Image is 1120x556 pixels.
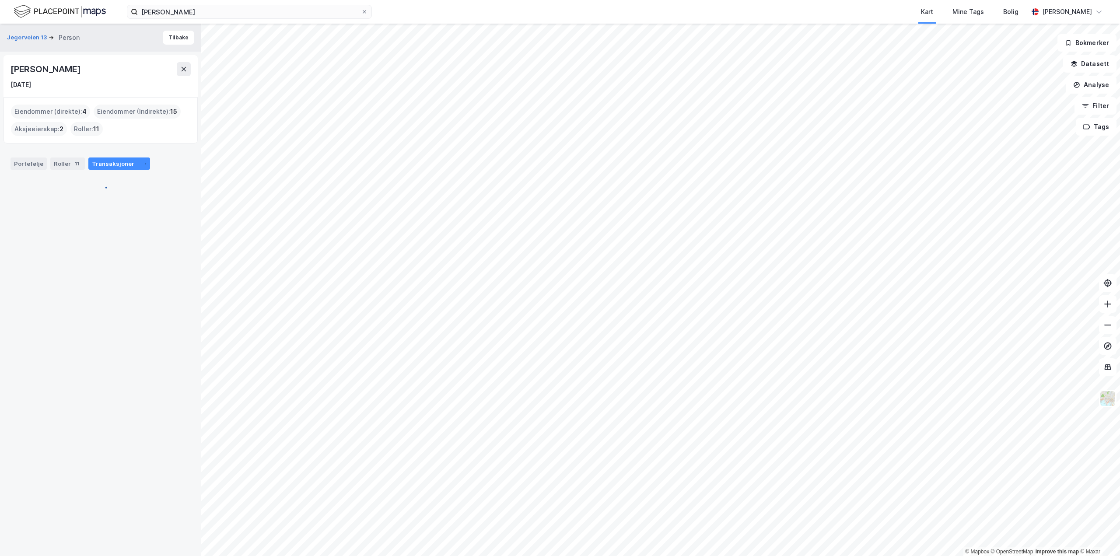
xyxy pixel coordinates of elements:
div: Mine Tags [952,7,984,17]
img: spinner.a6d8c91a73a9ac5275cf975e30b51cfb.svg [138,159,147,168]
div: 11 [73,159,81,168]
div: Eiendommer (direkte) : [11,105,90,119]
a: Improve this map [1036,549,1079,555]
div: Transaksjoner [88,157,150,170]
div: Portefølje [10,157,47,170]
div: Bolig [1003,7,1018,17]
a: OpenStreetMap [991,549,1033,555]
button: Tags [1076,118,1116,136]
span: 2 [59,124,63,134]
div: [PERSON_NAME] [10,62,82,76]
button: Filter [1074,97,1116,115]
div: Eiendommer (Indirekte) : [94,105,181,119]
span: 4 [82,106,87,117]
span: 11 [93,124,99,134]
div: Roller : [70,122,103,136]
button: Analyse [1066,76,1116,94]
button: Jegerveien 13 [7,33,49,42]
button: Bokmerker [1057,34,1116,52]
img: spinner.a6d8c91a73a9ac5275cf975e30b51cfb.svg [94,180,108,194]
div: Person [59,32,80,43]
span: 15 [170,106,177,117]
div: Roller [50,157,85,170]
img: Z [1099,390,1116,407]
div: Aksjeeierskap : [11,122,67,136]
div: Kart [921,7,933,17]
input: Søk på adresse, matrikkel, gårdeiere, leietakere eller personer [138,5,361,18]
button: Datasett [1063,55,1116,73]
div: [PERSON_NAME] [1042,7,1092,17]
img: logo.f888ab2527a4732fd821a326f86c7f29.svg [14,4,106,19]
div: [DATE] [10,80,31,90]
div: Kontrollprogram for chat [1076,514,1120,556]
button: Tilbake [163,31,194,45]
iframe: Chat Widget [1076,514,1120,556]
a: Mapbox [965,549,989,555]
